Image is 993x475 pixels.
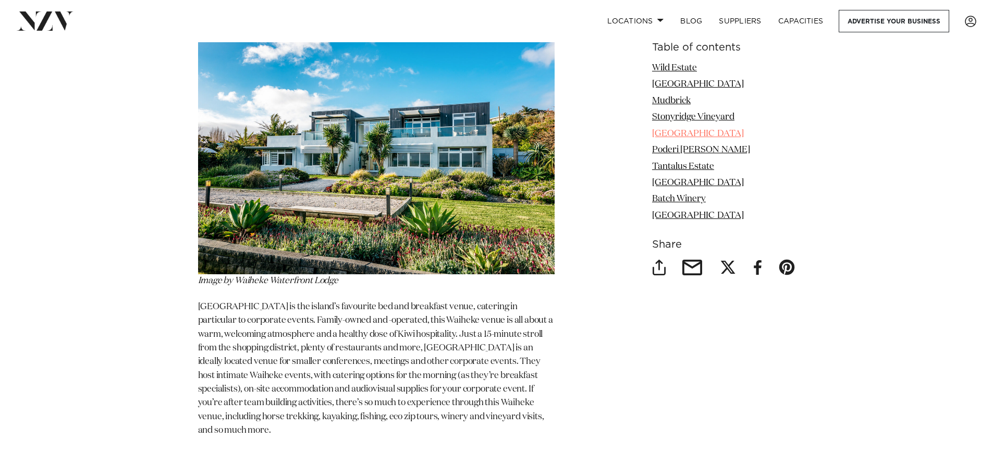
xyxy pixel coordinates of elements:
[652,145,750,154] a: Poderi [PERSON_NAME]
[652,113,734,121] a: Stonyridge Vineyard
[17,11,73,30] img: nzv-logo.png
[198,276,338,285] span: Image by Waiheke Waterfront Lodge
[652,96,691,105] a: Mudbrick
[652,80,744,89] a: [GEOGRAPHIC_DATA]
[652,195,706,204] a: Batch Winery
[652,162,714,171] a: Tantalus Estate
[652,211,744,220] a: [GEOGRAPHIC_DATA]
[672,10,710,32] a: BLOG
[652,129,744,138] a: [GEOGRAPHIC_DATA]
[652,178,744,187] a: [GEOGRAPHIC_DATA]
[770,10,832,32] a: Capacities
[198,302,553,435] span: [GEOGRAPHIC_DATA] is the island’s favourite bed and breakfast venue, catering in particular to co...
[652,239,795,250] h6: Share
[652,42,795,53] h6: Table of contents
[839,10,949,32] a: Advertise your business
[710,10,769,32] a: SUPPLIERS
[599,10,672,32] a: Locations
[652,64,697,72] a: Wild Estate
